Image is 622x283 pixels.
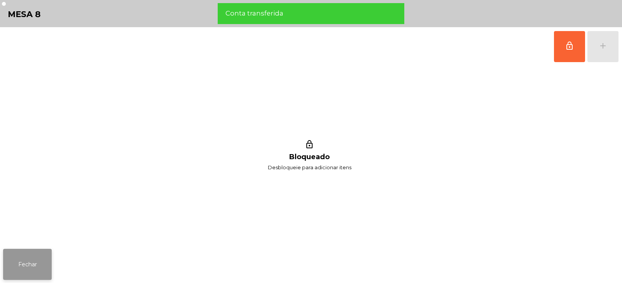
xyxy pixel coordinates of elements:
[8,9,41,20] h4: Mesa 8
[554,31,585,62] button: lock_outline
[3,249,52,280] button: Fechar
[304,140,315,151] i: lock_outline
[289,153,330,161] h1: Bloqueado
[565,41,574,50] span: lock_outline
[225,9,283,18] span: Conta transferida
[268,163,351,172] span: Desbloqueie para adicionar itens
